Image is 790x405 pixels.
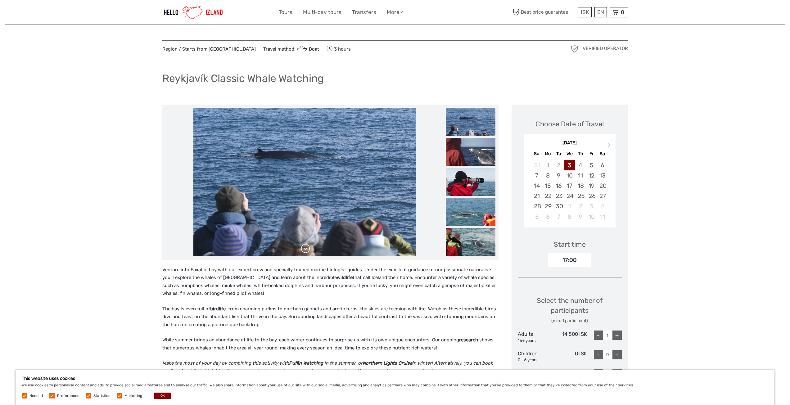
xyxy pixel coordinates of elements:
a: Transfers [352,8,376,17]
div: 17:00 [548,253,591,267]
p: The bay is even full of , from charming puffins to northern gannets and arctic terns, the skies a... [162,305,499,329]
div: Tu [553,150,564,158]
div: Choose Saturday, October 4th, 2025 [597,201,608,211]
div: month 2025-09 [526,160,613,222]
span: Region / Starts from: [162,46,256,52]
div: Choose Wednesday, September 24th, 2025 [564,191,575,201]
div: Fr [586,150,597,158]
div: Choose Monday, October 6th, 2025 [542,212,553,222]
div: Choose Sunday, September 28th, 2025 [531,201,542,211]
strong: Premium Whale Watching [170,368,225,374]
div: EN [594,7,607,17]
div: Choose Monday, September 29th, 2025 [542,201,553,211]
span: 0 [620,9,625,15]
div: - [594,331,603,340]
div: Not available Sunday, August 31st, 2025 [531,160,542,170]
div: Choose Tuesday, September 30th, 2025 [553,201,564,211]
div: Choose Wednesday, October 1st, 2025 [564,201,575,211]
div: Choose Friday, September 5th, 2025 [586,160,597,170]
div: Choose Monday, September 15th, 2025 [542,181,553,191]
div: - [594,350,603,359]
div: Choose Wednesday, October 8th, 2025 [564,212,575,222]
div: Choose Wednesday, September 10th, 2025 [564,170,575,181]
div: We [564,150,575,158]
div: Choose Saturday, October 11th, 2025 [597,212,608,222]
label: Needed [29,393,43,398]
h5: This website uses cookies [22,376,768,381]
div: Choose Monday, September 8th, 2025 [542,170,553,181]
a: Boat [296,46,319,52]
a: [GEOGRAPHIC_DATA] [209,46,256,52]
span: ISK [581,9,589,15]
div: Choose Sunday, September 14th, 2025 [531,181,542,191]
strong: Northern Lights Cruise [363,360,412,366]
em: Make the most of your day by combining this activity with [162,360,289,366]
div: 0 - 6 years [518,357,553,363]
div: Not available Monday, September 1st, 2025 [542,160,553,170]
div: Choose Friday, October 10th, 2025 [586,212,597,222]
a: Tours [279,8,292,17]
span: 3 hours [327,44,351,53]
div: Choose Wednesday, September 17th, 2025 [564,181,575,191]
div: Choose Friday, October 3rd, 2025 [586,201,597,211]
img: efe427281087474c88d0068caffd42eb_slider_thumbnail.jpeg [446,198,495,226]
div: 16+ years [518,338,553,344]
div: Choose Friday, September 26th, 2025 [586,191,597,201]
div: Choose Tuesday, September 16th, 2025 [553,181,564,191]
span: Travel method: [263,44,319,53]
em: if you're seeking even more adventures! [357,368,444,374]
div: 0 ISK [552,350,587,363]
label: Preferences [57,393,79,398]
p: Venture into Faxaflói bay with our expert crew and specially trained marine biologist guides. Und... [162,266,499,298]
div: Choose Thursday, October 2nd, 2025 [575,201,586,211]
div: + [612,331,622,340]
img: d0e4871c58cd4842a157b477a30ced5a_main_slider.jpg [193,108,416,257]
img: d0e4871c58cd4842a157b477a30ced5a_slider_thumbnail.jpg [446,108,495,136]
div: Choose Tuesday, September 23rd, 2025 [553,191,564,201]
div: Not available Tuesday, September 2nd, 2025 [553,160,564,170]
em: for a more exclusive experience, or explore our [226,368,328,374]
div: Choose Saturday, September 20th, 2025 [597,181,608,191]
div: (min. 1 participant) [518,318,622,324]
div: Choose Sunday, September 21st, 2025 [531,191,542,201]
div: + [612,350,622,359]
div: Choose Thursday, September 18th, 2025 [575,181,586,191]
div: Choose Tuesday, October 7th, 2025 [553,212,564,222]
strong: combo tours [328,368,356,374]
div: Su [531,150,542,158]
img: 20f04f5c3c0b4b57a9ce76dc6e4f7024_slider_thumbnail.jpeg [446,228,495,256]
div: Choose Date of Travel [535,119,604,129]
div: Choose Saturday, September 13th, 2025 [597,170,608,181]
span: Verified Operator [583,45,628,52]
div: Children [518,350,553,363]
div: Choose Sunday, September 7th, 2025 [531,170,542,181]
strong: birdlife [210,306,226,312]
div: Start time [554,240,586,249]
div: Th [575,150,586,158]
h1: Reykjavík Classic Whale Watching [162,72,324,85]
img: verified_operator_grey_128.png [570,44,580,54]
div: Choose Friday, September 12th, 2025 [586,170,597,181]
button: Open LiveChat chat widget [71,10,79,17]
div: Choose Sunday, October 5th, 2025 [531,212,542,222]
div: Select the number of participants [518,296,622,324]
strong: Puffin Watching [289,360,323,366]
em: in winter! Alternatively, you can book our [162,360,493,374]
div: [DATE] [524,140,616,146]
div: Choose Thursday, October 9th, 2025 [575,212,586,222]
div: Choose Saturday, September 27th, 2025 [597,191,608,201]
strong: research [459,337,478,343]
strong: wildlife [337,275,353,280]
div: 14 500 ISK [552,331,587,344]
div: Adults [518,331,553,344]
a: Multi-day tours [303,8,341,17]
button: OK [154,393,171,399]
em: in the summer, or [324,360,363,366]
label: Marketing [124,393,142,398]
label: Statistics [93,393,110,398]
button: Next Month [605,142,615,151]
div: Choose Friday, September 19th, 2025 [586,181,597,191]
div: Mo [542,150,553,158]
div: Choose Thursday, September 25th, 2025 [575,191,586,201]
span: Best price guarantee [512,7,576,17]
